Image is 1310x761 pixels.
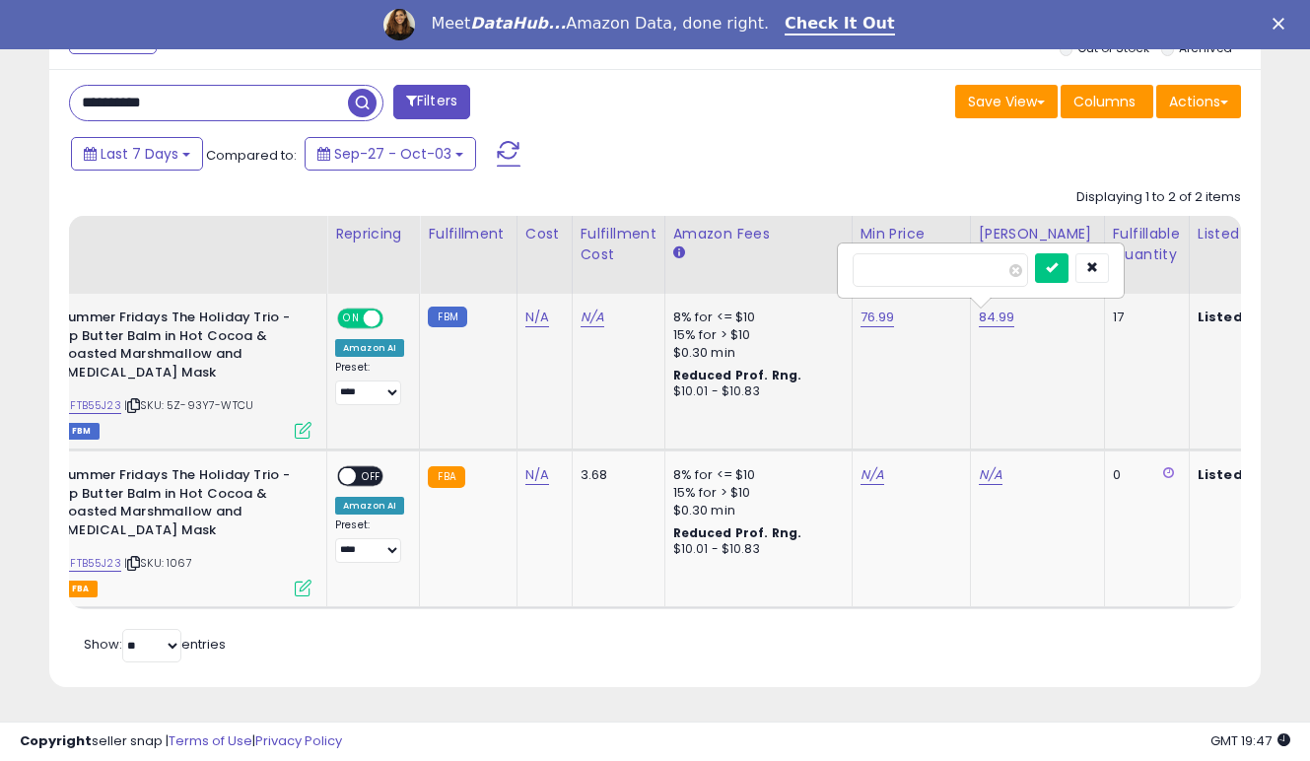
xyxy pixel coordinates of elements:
[673,383,837,400] div: $10.01 - $10.83
[60,466,300,544] b: Summer Fridays The Holiday Trio - Lip Butter Balm in Hot Cocoa & Toasted Marshmallow and [MEDICAL...
[979,224,1096,244] div: [PERSON_NAME]
[525,224,564,244] div: Cost
[1113,309,1174,326] div: 17
[673,309,837,326] div: 8% for <= $10
[334,144,451,164] span: Sep-27 - Oct-03
[335,361,404,405] div: Preset:
[11,224,318,244] div: Title
[428,224,508,244] div: Fulfillment
[581,224,656,265] div: Fulfillment Cost
[169,731,252,750] a: Terms of Use
[1073,92,1136,111] span: Columns
[305,137,476,171] button: Sep-27 - Oct-03
[673,524,802,541] b: Reduced Prof. Rng.
[955,85,1058,118] button: Save View
[71,137,203,171] button: Last 7 Days
[335,339,404,357] div: Amazon AI
[56,555,121,572] a: B0FTB55J23
[581,308,604,327] a: N/A
[673,344,837,362] div: $0.30 min
[1076,188,1241,207] div: Displaying 1 to 2 of 2 items
[380,311,412,327] span: OFF
[673,484,837,502] div: 15% for > $10
[470,14,566,33] i: DataHub...
[335,519,404,563] div: Preset:
[979,308,1015,327] a: 84.99
[673,466,837,484] div: 8% for <= $10
[124,397,253,413] span: | SKU: 5Z-93Y7-WTCU
[428,307,466,327] small: FBM
[356,468,387,485] span: OFF
[525,308,549,327] a: N/A
[673,502,837,519] div: $0.30 min
[60,309,300,386] b: Summer Fridays The Holiday Trio - Lip Butter Balm in Hot Cocoa & Toasted Marshmallow and [MEDICAL...
[673,224,844,244] div: Amazon Fees
[861,308,895,327] a: 76.99
[64,423,100,440] span: FBM
[581,466,650,484] div: 3.68
[428,466,464,488] small: FBA
[339,311,364,327] span: ON
[979,465,1002,485] a: N/A
[1273,18,1292,30] div: Close
[124,555,192,571] span: | SKU: 1067
[335,224,411,244] div: Repricing
[255,731,342,750] a: Privacy Policy
[861,224,962,244] div: Min Price
[1061,85,1153,118] button: Columns
[335,497,404,515] div: Amazon AI
[431,14,769,34] div: Meet Amazon Data, done right.
[785,14,895,35] a: Check It Out
[206,146,297,165] span: Compared to:
[861,465,884,485] a: N/A
[1210,731,1290,750] span: 2025-10-12 19:47 GMT
[1156,85,1241,118] button: Actions
[525,465,549,485] a: N/A
[673,541,837,558] div: $10.01 - $10.83
[20,731,92,750] strong: Copyright
[101,144,178,164] span: Last 7 Days
[673,244,685,262] small: Amazon Fees.
[1198,308,1287,326] b: Listed Price:
[1113,224,1181,265] div: Fulfillable Quantity
[20,732,342,751] div: seller snap | |
[1198,465,1287,484] b: Listed Price:
[673,326,837,344] div: 15% for > $10
[673,367,802,383] b: Reduced Prof. Rng.
[84,635,226,654] span: Show: entries
[64,581,98,597] span: FBA
[383,9,415,40] img: Profile image for Georgie
[1113,466,1174,484] div: 0
[56,397,121,414] a: B0FTB55J23
[393,85,470,119] button: Filters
